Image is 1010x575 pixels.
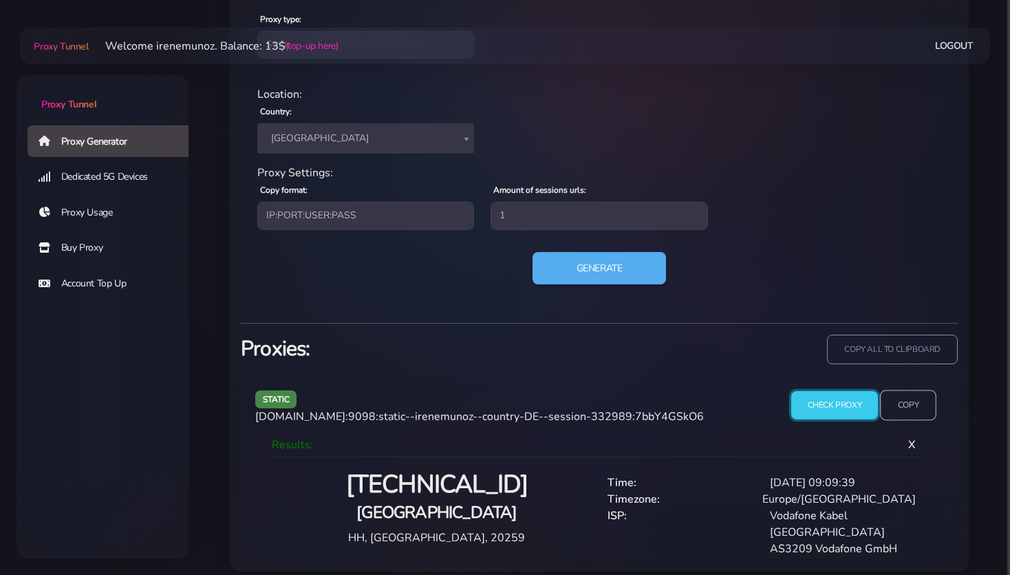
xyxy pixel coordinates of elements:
[28,232,200,264] a: Buy Proxy
[255,409,704,424] span: [DOMAIN_NAME]:9098:static--irenemunoz--country-DE--session-332989:7bbY4GSkO6
[241,335,591,363] h3: Proxies:
[28,161,200,193] a: Dedicated 5G Devices
[28,125,200,157] a: Proxy Generator
[272,437,313,452] span: Results:
[880,390,936,421] input: Copy
[348,530,525,545] span: HH, [GEOGRAPHIC_DATA], 20259
[255,390,297,408] span: static
[31,35,88,57] a: Proxy Tunnel
[266,129,466,148] span: Germany
[283,501,591,524] h4: [GEOGRAPHIC_DATA]
[257,123,474,154] span: Germany
[17,75,189,112] a: Proxy Tunnel
[89,38,339,54] li: Welcome irenemunoz. Balance: 13$
[34,40,88,53] span: Proxy Tunnel
[762,474,924,491] div: [DATE] 09:09:39
[28,268,200,300] a: Account Top Up
[943,508,993,558] iframe: Webchat Widget
[283,469,591,501] h2: [TECHNICAL_ID]
[762,508,924,541] div: Vodafone Kabel [GEOGRAPHIC_DATA]
[41,98,96,111] span: Proxy Tunnel
[935,33,974,59] a: Logout
[260,13,301,25] label: Proxy type:
[260,105,292,118] label: Country:
[897,426,927,463] span: X
[28,197,200,229] a: Proxy Usage
[762,541,924,557] div: AS3209 Vodafone GmbH
[260,184,308,196] label: Copy format:
[599,508,762,541] div: ISP:
[827,335,958,364] input: copy all to clipboard
[286,39,339,53] a: (top-up here)
[599,474,762,491] div: Time:
[493,184,586,196] label: Amount of sessions urls:
[249,165,949,181] div: Proxy Settings:
[533,252,667,285] button: Generate
[791,391,879,419] input: Check Proxy
[249,86,949,103] div: Location:
[754,491,924,508] div: Europe/[GEOGRAPHIC_DATA]
[599,491,754,508] div: Timezone:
